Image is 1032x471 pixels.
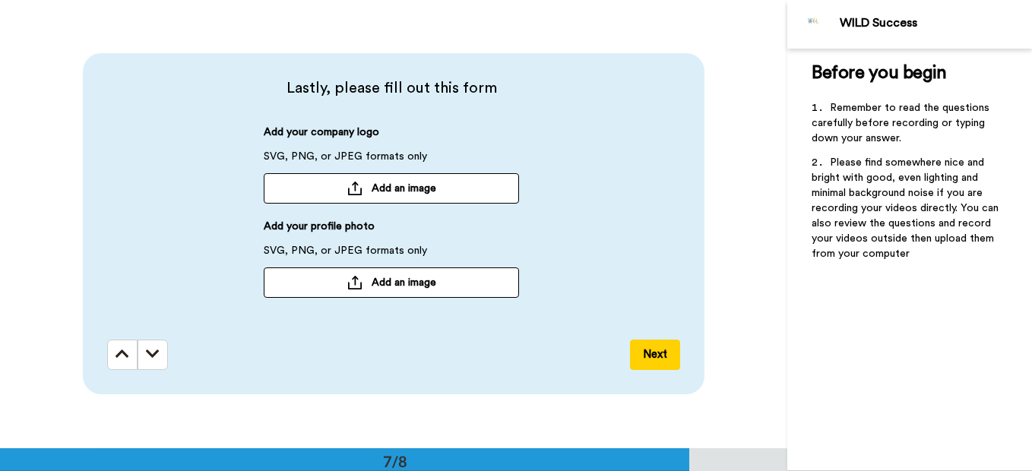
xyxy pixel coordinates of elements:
span: Before you begin [812,64,946,82]
div: WILD Success [840,16,1031,30]
button: Add an image [264,173,519,204]
span: SVG, PNG, or JPEG formats only [264,243,427,267]
span: Remember to read the questions carefully before recording or typing down your answer. [812,103,992,144]
span: Add your company logo [264,125,379,149]
button: Next [630,340,680,370]
span: SVG, PNG, or JPEG formats only [264,149,427,173]
span: Please find somewhere nice and bright with good, even lighting and minimal background noise if yo... [812,157,1002,259]
span: Add your profile photo [264,219,375,243]
img: Profile Image [796,6,832,43]
button: Add an image [264,267,519,298]
span: Add an image [372,275,436,290]
span: Add an image [372,181,436,196]
span: Lastly, please fill out this form [107,77,676,99]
